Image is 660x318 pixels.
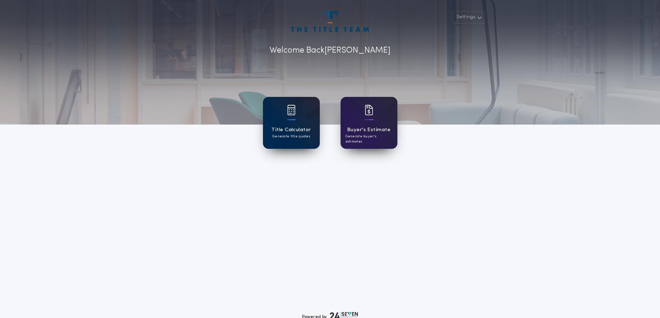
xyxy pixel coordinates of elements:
[263,97,320,149] a: card iconTitle CalculatorGenerate title quotes
[271,126,311,134] h1: Title Calculator
[345,134,393,144] p: Generate buyer's estimates
[270,44,390,57] p: Welcome Back [PERSON_NAME]
[291,11,369,32] img: account-logo
[452,11,485,24] button: Settings
[347,126,390,134] h1: Buyer's Estimate
[365,105,373,115] img: card icon
[287,105,296,115] img: card icon
[272,134,310,139] p: Generate title quotes
[341,97,397,149] a: card iconBuyer's EstimateGenerate buyer's estimates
